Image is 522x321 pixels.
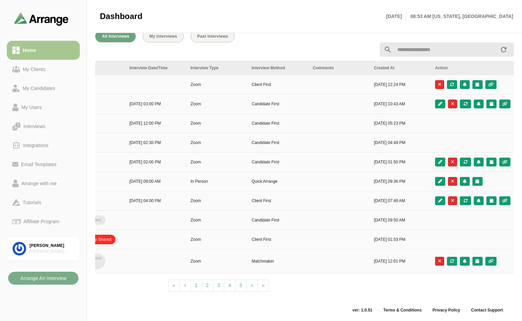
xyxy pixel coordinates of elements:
[20,141,51,149] div: Integrations
[252,236,305,243] p: Client First
[252,217,305,223] p: Candidate First
[246,280,258,292] a: Next
[149,34,177,39] span: My Interviews
[191,30,235,42] button: Past Interviews
[374,120,427,126] p: [DATE] 05:23 PM
[191,258,244,264] p: Zoom
[191,101,244,107] p: Zoom
[143,30,184,42] button: My Interviews
[374,82,427,88] p: [DATE] 12:24 PM
[95,30,136,42] button: All Interviews
[7,41,80,60] a: Home
[18,160,59,168] div: Email Templates
[374,140,427,146] p: [DATE] 04:49 PM
[20,84,58,92] div: My Candidates
[7,98,80,117] a: My Users
[378,307,427,313] a: Terms & Conditions
[252,65,305,71] div: Interview Method
[19,103,44,111] div: My Users
[191,82,244,88] p: Zoom
[500,46,508,54] i: appended action
[202,280,213,292] a: 2
[20,46,39,54] div: Home
[224,280,235,292] a: 4
[374,217,427,223] p: [DATE] 09:50 AM
[30,249,74,254] div: [PERSON_NAME] Associates
[7,155,80,174] a: Email Templates
[30,243,74,249] div: [PERSON_NAME]
[7,136,80,155] a: Integrations
[466,307,508,313] a: Contact Support
[129,140,182,146] p: [DATE] 02:30 PM
[213,280,224,292] a: 3
[251,283,253,288] span: >
[20,272,67,285] b: Arrange An Interview
[191,236,244,243] p: Zoom
[191,140,244,146] p: Zoom
[20,65,48,73] div: My Clients
[14,12,69,25] img: arrangeai-name-small-logo.4d2b8aee.svg
[374,178,427,184] p: [DATE] 09:36 PM
[100,11,142,21] span: Dashboard
[7,236,80,261] a: [PERSON_NAME][PERSON_NAME] Associates
[19,179,59,188] div: Arrange with me
[191,65,244,71] div: Interview Type
[7,212,80,231] a: Affiliate Program
[7,79,80,98] a: My Candidates
[191,178,244,184] p: In Person
[374,258,427,264] p: [DATE] 12:01 PM
[191,159,244,165] p: Zoom
[191,198,244,204] p: Zoom
[7,193,80,212] a: Tutorials
[252,120,305,126] p: Candidate First
[374,65,427,71] div: Created At
[102,34,129,39] span: All Interviews
[257,280,269,292] a: Next
[374,101,427,107] p: [DATE] 10:43 AM
[252,198,305,204] p: Client First
[129,198,182,204] p: [DATE] 04:00 PM
[386,12,406,20] p: [DATE]
[8,272,78,285] button: Arrange An Interview
[191,120,244,126] p: Zoom
[129,65,182,71] div: Interview Date/Time
[20,198,44,207] div: Tutorials
[191,217,244,223] p: Zoom
[21,122,48,130] div: Interviews
[7,117,80,136] a: Interviews
[313,65,366,71] div: Comments
[252,258,305,264] p: Matchmaker
[129,159,182,165] p: [DATE] 02:00 PM
[427,307,466,313] a: Privacy Policy
[7,60,80,79] a: My Clients
[7,174,80,193] a: Arrange with me
[235,280,247,292] a: 5
[374,159,427,165] p: [DATE] 01:50 PM
[406,12,513,20] p: 08:53 AM [US_STATE], [GEOGRAPHIC_DATA]
[129,101,182,107] p: [DATE] 03:00 PM
[129,120,182,126] p: [DATE] 12:00 PM
[129,178,182,184] p: [DATE] 09:00 AM
[374,236,427,243] p: [DATE] 01:53 PM
[252,140,305,146] p: Candidate First
[374,198,427,204] p: [DATE] 07:49 AM
[252,159,305,165] p: Candidate First
[252,82,305,88] p: Client First
[262,283,265,288] span: »
[347,307,378,313] span: ver: 1.0.51
[197,34,228,39] span: Past Interviews
[21,217,62,226] div: Affiliate Program
[252,101,305,107] p: Candidate First
[252,178,305,184] p: Quick Arrange
[435,65,510,71] div: Action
